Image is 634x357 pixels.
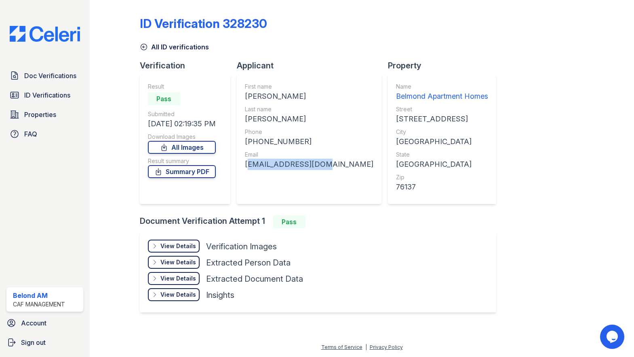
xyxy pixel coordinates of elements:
span: ID Verifications [24,90,70,100]
div: Extracted Person Data [206,257,291,268]
div: [EMAIL_ADDRESS][DOMAIN_NAME] [245,159,373,170]
div: State [396,151,488,159]
div: 76137 [396,181,488,193]
span: Account [21,318,46,328]
div: Email [245,151,373,159]
div: Verification [140,60,237,71]
span: Sign out [21,338,46,347]
div: Street [396,105,488,113]
span: FAQ [24,129,37,139]
div: Download Images [148,133,216,141]
a: All Images [148,141,216,154]
div: City [396,128,488,136]
div: Belmond Apartment Homes [396,91,488,102]
a: All ID verifications [140,42,209,52]
div: Applicant [237,60,388,71]
a: Sign out [3,334,86,351]
div: Phone [245,128,373,136]
iframe: chat widget [600,325,626,349]
div: Verification Images [206,241,277,252]
div: First name [245,83,373,91]
div: Submitted [148,110,216,118]
div: ID Verification 328230 [140,16,267,31]
div: Name [396,83,488,91]
a: Name Belmond Apartment Homes [396,83,488,102]
a: Summary PDF [148,165,216,178]
div: Insights [206,289,234,301]
div: [STREET_ADDRESS] [396,113,488,125]
div: Result summary [148,157,216,165]
a: Properties [6,106,83,123]
div: [PERSON_NAME] [245,113,373,125]
div: Document Verification Attempt 1 [140,215,503,228]
div: Extracted Document Data [206,273,303,285]
div: [PHONE_NUMBER] [245,136,373,147]
a: Privacy Policy [370,344,403,350]
div: Pass [148,92,180,105]
a: ID Verifications [6,87,83,103]
div: Result [148,83,216,91]
div: CAF Management [13,300,65,308]
div: Pass [273,215,305,228]
div: Property [388,60,503,71]
img: CE_Logo_Blue-a8612792a0a2168367f1c8372b55b34899dd931a85d93a1a3d3e32e68fde9ad4.png [3,26,86,42]
span: Properties [24,110,56,119]
div: [GEOGRAPHIC_DATA] [396,136,488,147]
span: Doc Verifications [24,71,76,81]
div: Last name [245,105,373,113]
div: View Details [160,291,196,299]
div: View Details [160,274,196,283]
a: FAQ [6,126,83,142]
a: Terms of Service [321,344,362,350]
div: | [365,344,367,350]
div: Zip [396,173,488,181]
div: View Details [160,242,196,250]
div: [DATE] 02:19:35 PM [148,118,216,130]
div: [PERSON_NAME] [245,91,373,102]
div: [GEOGRAPHIC_DATA] [396,159,488,170]
a: Doc Verifications [6,68,83,84]
a: Account [3,315,86,331]
div: Belond AM [13,291,65,300]
div: View Details [160,258,196,266]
